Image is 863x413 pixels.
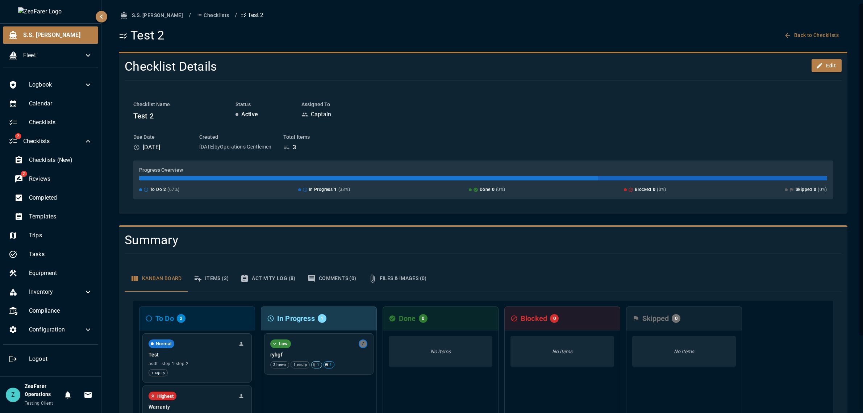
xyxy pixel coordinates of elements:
p: Test [149,351,246,358]
span: Done [480,186,491,193]
h6: ZeaFarer Operations [25,383,61,399]
button: Kanban Board [125,266,188,292]
span: 0 [814,186,816,193]
div: Templates [9,208,98,225]
p: ryhgf [270,351,367,358]
div: Logbook [3,76,98,93]
button: Comments (0) [301,266,362,292]
span: Templates [29,212,92,221]
span: 1 [334,186,337,193]
span: 0 [550,315,559,322]
span: ( 33 %) [338,186,350,193]
div: Tasks [3,246,98,263]
span: Configuration [29,325,84,334]
p: Captain [311,110,331,119]
p: No items [389,348,492,355]
button: Items (3) [188,266,235,292]
span: Skipped [796,186,812,193]
h6: Created [199,133,272,141]
span: Normal [153,340,174,347]
span: 2 [163,186,166,193]
p: 3 [293,143,296,152]
span: 2 [21,171,27,177]
span: Reviews [29,175,92,183]
p: No items [632,348,736,355]
div: Fleet [3,47,98,64]
span: S.S. [PERSON_NAME] [23,31,92,39]
span: 1 equip [291,362,309,368]
div: Completed [9,189,98,206]
span: ( 0 %) [657,186,666,193]
p: Warranty [149,403,246,410]
span: 2 [15,133,21,139]
span: Tasks [29,250,92,259]
span: Checklists [23,137,84,146]
span: Compliance [29,306,92,315]
button: Unassigned - Click to assign [237,339,246,348]
span: 0 [672,315,680,322]
span: Highest [154,393,176,400]
div: S.S. [PERSON_NAME] [3,26,98,44]
span: ( 67 %) [167,186,179,193]
span: Checklists [29,118,92,127]
button: Files & Images (0) [362,266,433,292]
h6: Skipped [642,313,669,324]
div: 2Reviews [9,170,98,188]
span: 0 [653,186,655,193]
span: 0 [419,315,427,322]
div: Checklists (New) [9,151,98,169]
li: / [189,11,191,20]
p: Active [241,110,258,119]
span: 2 [177,315,185,322]
div: LowAssigned to ZeaFarer Operationsryhgf2 items1 equip14 [264,333,374,375]
span: Testing Client [25,401,53,406]
h6: Progress Overview [139,166,827,174]
div: Inventory [3,283,98,301]
div: Assigned to ZeaFarer Operations [359,339,367,348]
p: No items [510,348,614,355]
span: 1 [314,362,322,368]
div: Checklists [3,114,98,131]
h6: Status [235,101,290,109]
span: Logout [29,355,92,363]
span: 1 [318,315,326,322]
span: Checklists (New) [29,156,92,164]
span: asdf step 1 step 2 [149,361,246,366]
h1: Test 2 [119,28,164,43]
span: Calendar [29,99,92,108]
div: NormalUnassigned - Click to assignTestasdf step 1 step 21 equip [142,333,252,383]
button: Back to Checklists [783,29,842,42]
div: Equipment [3,264,98,282]
span: ( 0 %) [496,186,505,193]
h6: In Progress [277,313,315,324]
img: ZeaFarer Logo [18,7,83,16]
p: Test 2 [241,11,264,20]
p: [DATE] by Operations Gentlemen [199,143,272,150]
button: Checklists [194,9,232,22]
span: Completed [29,193,92,202]
h6: Blocked [521,313,547,324]
span: Trips [29,231,92,240]
h6: To Do [155,313,174,324]
div: Calendar [3,95,98,112]
h6: Assigned To [301,101,374,109]
span: 4 [327,362,334,368]
li: / [235,11,237,20]
h6: Test 2 [133,110,224,122]
span: Logbook [29,80,84,89]
h6: Due Date [133,133,188,141]
div: Z [6,388,20,402]
span: 2 items [271,362,289,368]
span: Fleet [23,51,84,60]
span: Blocked [635,186,651,193]
button: Unassigned - Click to assign [237,392,246,400]
div: Configuration [3,321,98,338]
div: Logout [3,350,98,368]
span: ( 0 %) [818,186,827,193]
span: To Do [150,186,162,193]
div: Compliance [3,302,98,320]
h6: Done [399,313,416,324]
span: 0 [492,186,495,193]
span: In Progress [309,186,333,193]
div: 2Checklists [3,133,98,150]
